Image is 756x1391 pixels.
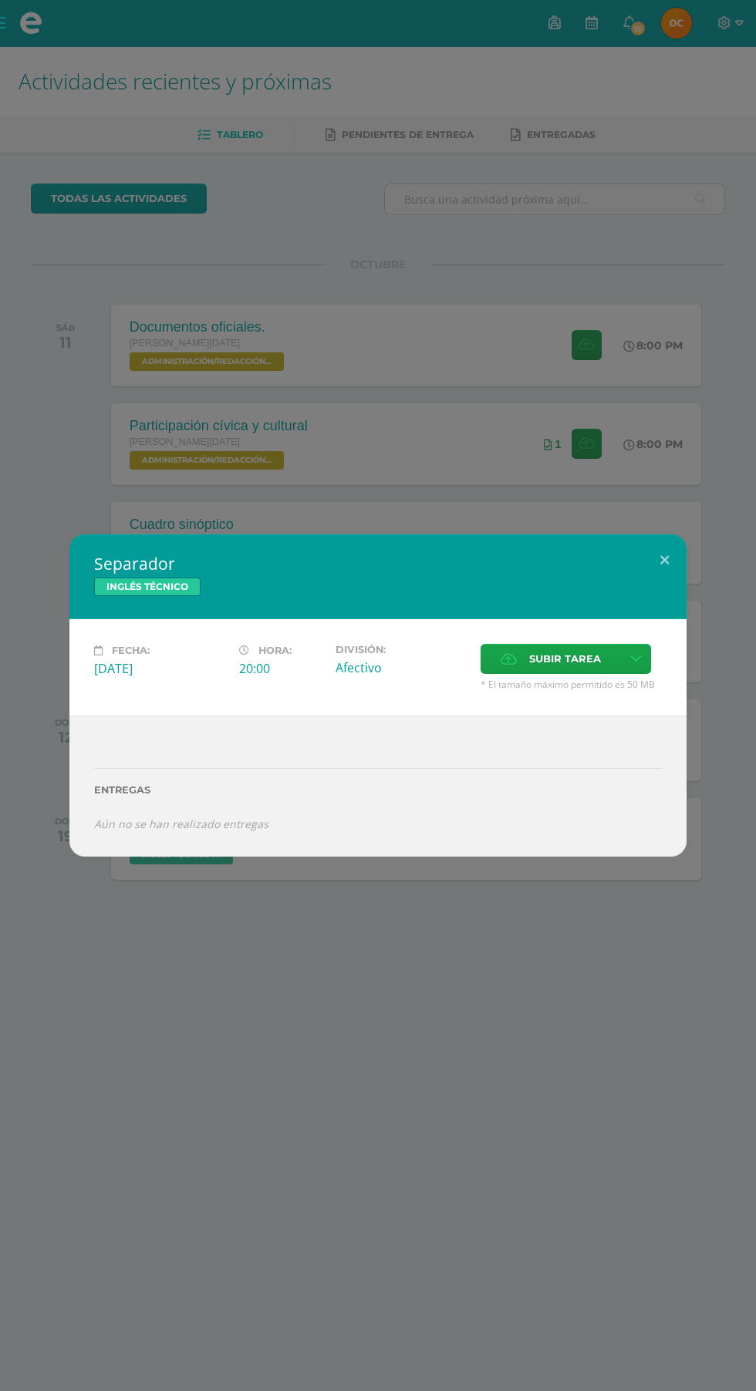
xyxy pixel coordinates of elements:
span: INGLÉS TÉCNICO [94,578,201,596]
span: Subir tarea [529,645,601,673]
span: * El tamaño máximo permitido es 50 MB [481,678,662,691]
div: Afectivo [336,659,468,676]
div: 20:00 [239,660,323,677]
label: Entregas [94,784,662,796]
h2: Separador [94,553,662,574]
div: [DATE] [94,660,227,677]
i: Aún no se han realizado entregas [94,817,268,831]
label: División: [336,644,468,655]
button: Close (Esc) [643,534,687,587]
span: Hora: [258,645,292,656]
span: Fecha: [112,645,150,656]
